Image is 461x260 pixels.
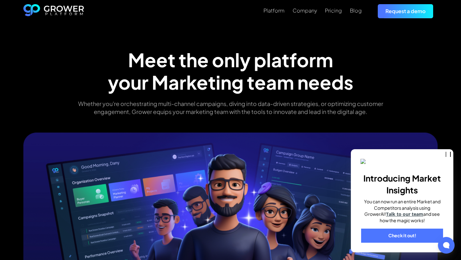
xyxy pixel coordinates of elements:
p: Whether you're orchestrating multi-channel campaigns, diving into data-driven strategies, or opti... [65,100,397,116]
div: Company [293,7,317,13]
button: close [446,152,451,157]
a: Check it out! [361,229,443,243]
b: Introducing Market Insights [363,173,441,195]
h1: Meet the only platform your Marketing team needs [108,49,353,93]
a: Company [293,7,317,14]
a: Pricing [325,7,342,14]
a: Talk to our team [386,211,423,217]
div: Platform [263,7,285,13]
a: Blog [350,7,362,14]
p: You can now run an entire Market and Competitors analysis using GrowerAI! and see how the magic w... [360,199,444,223]
img: _p793ks5ak-banner [360,159,444,165]
a: Request a demo [378,4,433,18]
div: Pricing [325,7,342,13]
div: Blog [350,7,362,13]
a: Platform [263,7,285,14]
a: home [23,4,84,18]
